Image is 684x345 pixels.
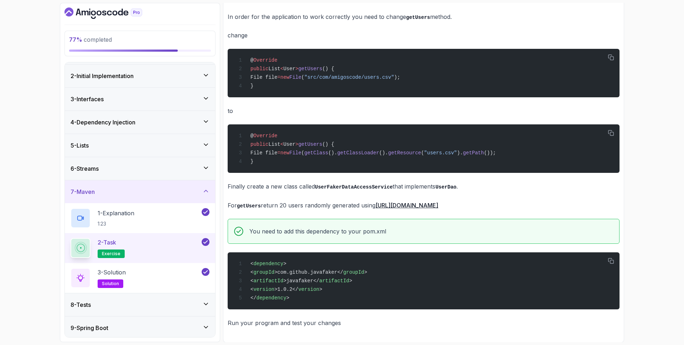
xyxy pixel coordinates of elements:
span: getUsers [298,141,322,147]
span: File file [250,150,278,156]
span: solution [102,281,119,287]
span: ( [421,150,424,156]
h3: 9 - Spring Boot [71,324,108,332]
button: 7-Maven [65,180,215,203]
span: version [253,287,274,292]
a: Dashboard [64,7,159,19]
span: exercise [102,251,120,257]
span: (). [328,150,337,156]
span: } [250,159,253,164]
span: (). [379,150,388,156]
span: > [295,66,298,72]
span: File file [250,74,278,80]
h3: 3 - Interfaces [71,95,104,103]
code: getUsers [237,203,261,209]
span: getClassLoader [337,150,379,156]
span: completed [69,36,112,43]
button: 3-Interfaces [65,88,215,110]
span: dependency [256,295,286,301]
h3: 8 - Tests [71,300,91,309]
span: = [278,74,280,80]
button: 6-Streams [65,157,215,180]
span: List [268,141,280,147]
span: < [250,261,253,267]
span: @ [250,57,253,63]
span: > [283,261,286,267]
code: getUsers [406,15,430,20]
code: UserFakerDataAccessService [315,184,393,190]
button: 9-Spring Boot [65,316,215,339]
span: "users.csv" [424,150,457,156]
h3: 2 - Initial Implementation [71,72,134,80]
span: new [280,150,289,156]
span: getUsers [298,66,322,72]
span: File [289,150,301,156]
span: >javafaker</ [283,278,319,284]
p: change [228,30,620,40]
p: 2 - Task [98,238,116,247]
a: [URL][DOMAIN_NAME] [375,202,438,209]
span: ( [301,150,304,156]
span: > [364,269,367,275]
span: > [319,287,322,292]
span: > [295,141,298,147]
span: dependency [253,261,283,267]
p: Finally create a new class called that implements . [228,181,620,192]
span: </ [250,295,256,301]
p: 1 - Explanation [98,209,134,217]
span: getClass [304,150,328,156]
span: Override [253,133,277,139]
span: 77 % [69,36,82,43]
span: User [283,66,295,72]
p: In order for the application to work correctly you need to change method. [228,12,620,22]
p: You need to add this dependency to your pom.xml [249,226,386,236]
span: groupId [253,269,274,275]
button: 5-Lists [65,134,215,157]
span: public [250,66,268,72]
p: 3 - Solution [98,268,126,277]
span: ()); [484,150,496,156]
button: 1-Explanation1:23 [71,208,209,228]
button: 8-Tests [65,293,215,316]
span: new [280,74,289,80]
h3: 6 - Streams [71,164,99,173]
span: < [250,287,253,292]
button: 2-Taskexercise [71,238,209,258]
h3: 4 - Dependency Injection [71,118,135,127]
span: public [250,141,268,147]
span: > [286,295,289,301]
span: ( [301,74,304,80]
span: artifactId [319,278,349,284]
h3: 7 - Maven [71,187,95,196]
span: < [250,269,253,275]
span: < [280,141,283,147]
button: 3-Solutionsolution [71,268,209,288]
span: >com.github.javafaker</ [274,269,343,275]
span: ). [457,150,463,156]
span: artifactId [253,278,283,284]
p: 1:23 [98,220,134,227]
span: } [250,83,253,89]
code: UserDao [435,184,456,190]
span: List [268,66,280,72]
span: getResource [388,150,421,156]
p: For return 20 users randomly generated using [228,200,620,211]
span: () { [322,141,335,147]
span: version [298,287,319,292]
span: Override [253,57,277,63]
span: = [278,150,280,156]
span: < [280,66,283,72]
span: < [250,278,253,284]
span: > [349,278,352,284]
span: @ [250,133,253,139]
button: 4-Dependency Injection [65,111,215,134]
span: >1.0.2</ [274,287,298,292]
span: User [283,141,295,147]
span: File [289,74,301,80]
span: getPath [463,150,484,156]
button: 2-Initial Implementation [65,65,215,87]
p: to [228,106,620,116]
span: groupId [343,269,364,275]
span: ); [394,74,400,80]
span: () { [322,66,335,72]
